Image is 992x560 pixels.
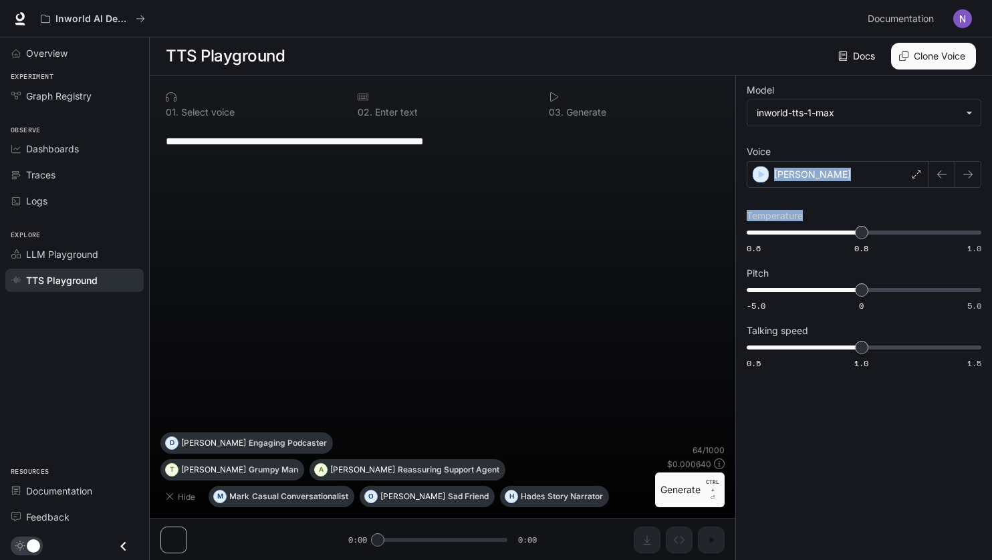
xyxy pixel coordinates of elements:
[891,43,976,69] button: Clone Voice
[854,243,868,254] span: 0.8
[26,510,70,524] span: Feedback
[5,189,144,213] a: Logs
[521,493,545,501] p: Hades
[500,486,609,507] button: HHadesStory Narrator
[178,108,235,117] p: Select voice
[949,5,976,32] button: User avatar
[5,505,144,529] a: Feedback
[26,46,68,60] span: Overview
[330,466,395,474] p: [PERSON_NAME]
[209,486,354,507] button: MMarkCasual Conversationalist
[747,243,761,254] span: 0.6
[26,142,79,156] span: Dashboards
[5,137,144,160] a: Dashboards
[967,300,981,311] span: 5.0
[309,459,505,480] button: A[PERSON_NAME]Reassuring Support Agent
[26,168,55,182] span: Traces
[854,358,868,369] span: 1.0
[836,43,880,69] a: Docs
[667,458,711,470] p: $ 0.000640
[706,478,719,494] p: CTRL +
[166,43,285,69] h1: TTS Playground
[214,486,226,507] div: M
[181,466,246,474] p: [PERSON_NAME]
[365,486,377,507] div: O
[747,358,761,369] span: 0.5
[26,484,92,498] span: Documentation
[747,86,774,95] p: Model
[372,108,418,117] p: Enter text
[360,486,495,507] button: O[PERSON_NAME]Sad Friend
[505,486,517,507] div: H
[747,300,765,311] span: -5.0
[747,211,803,221] p: Temperature
[26,194,47,208] span: Logs
[564,108,606,117] p: Generate
[747,147,771,156] p: Voice
[5,41,144,65] a: Overview
[967,243,981,254] span: 1.0
[27,538,40,553] span: Dark mode toggle
[249,439,327,447] p: Engaging Podcaster
[547,493,603,501] p: Story Narrator
[160,459,304,480] button: T[PERSON_NAME]Grumpy Man
[160,432,333,454] button: D[PERSON_NAME]Engaging Podcaster
[967,358,981,369] span: 1.5
[868,11,934,27] span: Documentation
[757,106,959,120] div: inworld-tts-1-max
[35,5,151,32] button: All workspaces
[862,5,944,32] a: Documentation
[655,472,725,507] button: GenerateCTRL +⏎
[398,466,499,474] p: Reassuring Support Agent
[448,493,489,501] p: Sad Friend
[252,493,348,501] p: Casual Conversationalist
[747,100,981,126] div: inworld-tts-1-max
[706,478,719,502] p: ⏎
[5,163,144,186] a: Traces
[181,439,246,447] p: [PERSON_NAME]
[747,269,769,278] p: Pitch
[26,247,98,261] span: LLM Playground
[166,432,178,454] div: D
[5,269,144,292] a: TTS Playground
[549,108,564,117] p: 0 3 .
[55,13,130,25] p: Inworld AI Demos
[5,84,144,108] a: Graph Registry
[166,459,178,480] div: T
[859,300,864,311] span: 0
[693,444,725,456] p: 64 / 1000
[5,243,144,266] a: LLM Playground
[26,273,98,287] span: TTS Playground
[166,108,178,117] p: 0 1 .
[160,486,203,507] button: Hide
[26,89,92,103] span: Graph Registry
[5,479,144,503] a: Documentation
[358,108,372,117] p: 0 2 .
[774,168,851,181] p: [PERSON_NAME]
[108,533,138,560] button: Close drawer
[315,459,327,480] div: A
[953,9,972,28] img: User avatar
[229,493,249,501] p: Mark
[747,326,808,335] p: Talking speed
[380,493,445,501] p: [PERSON_NAME]
[249,466,298,474] p: Grumpy Man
